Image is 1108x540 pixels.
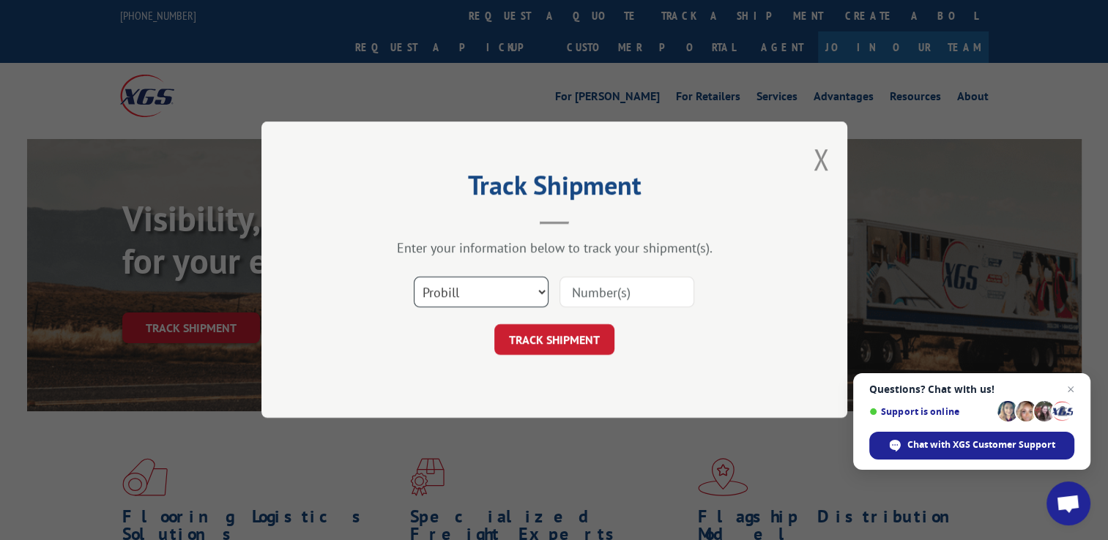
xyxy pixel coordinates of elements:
[869,383,1074,395] span: Questions? Chat with us!
[1062,380,1079,398] span: Close chat
[494,325,614,356] button: TRACK SHIPMENT
[559,277,694,308] input: Number(s)
[869,406,992,417] span: Support is online
[907,438,1055,451] span: Chat with XGS Customer Support
[813,140,829,179] button: Close modal
[335,175,774,203] h2: Track Shipment
[869,432,1074,460] div: Chat with XGS Customer Support
[1046,481,1090,525] div: Open chat
[335,240,774,257] div: Enter your information below to track your shipment(s).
